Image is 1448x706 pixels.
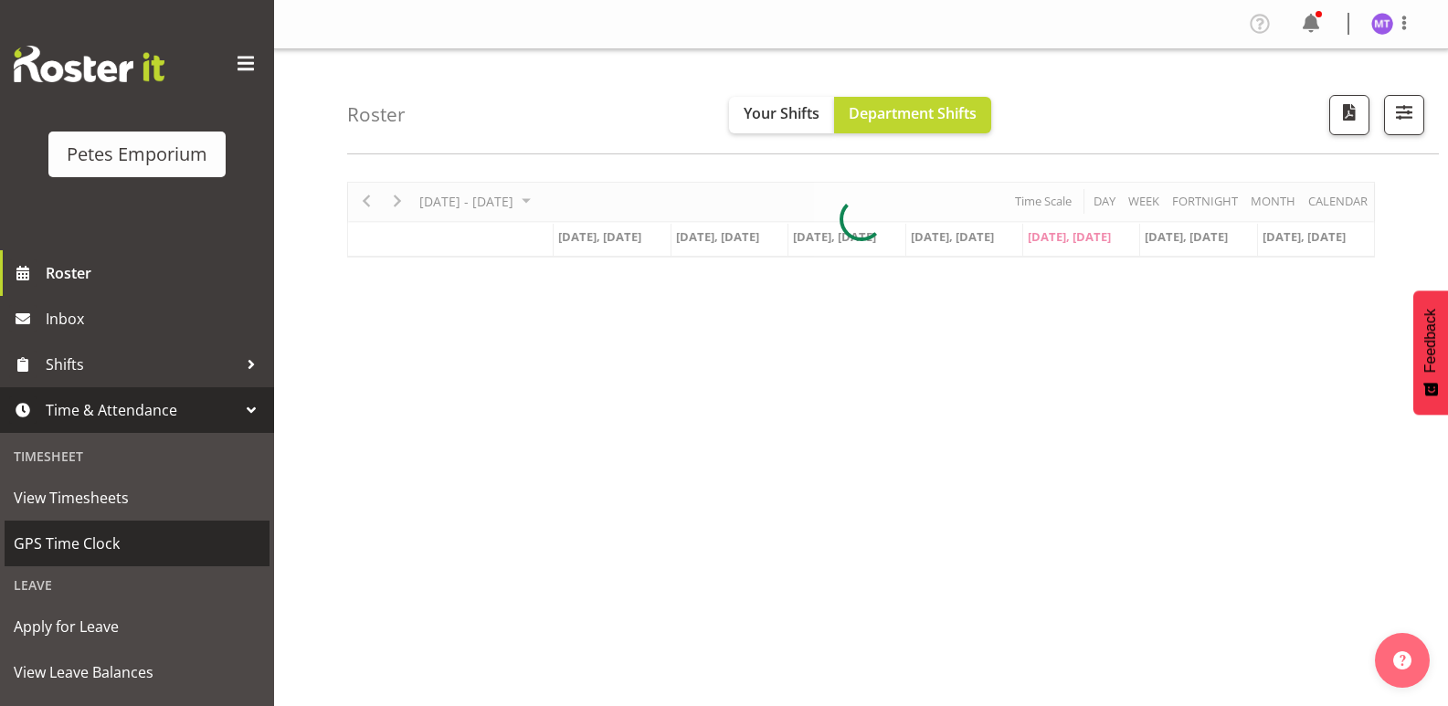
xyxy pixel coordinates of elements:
a: Apply for Leave [5,604,270,649]
div: Leave [5,566,270,604]
button: Filter Shifts [1384,95,1424,135]
span: View Timesheets [14,484,260,511]
span: Feedback [1422,309,1439,373]
button: Download a PDF of the roster according to the set date range. [1329,95,1369,135]
span: Department Shifts [849,103,977,123]
span: Shifts [46,351,238,378]
button: Department Shifts [834,97,991,133]
a: GPS Time Clock [5,521,270,566]
img: mya-taupawa-birkhead5814.jpg [1371,13,1393,35]
button: Feedback - Show survey [1413,290,1448,415]
span: Inbox [46,305,265,332]
span: Your Shifts [744,103,819,123]
img: help-xxl-2.png [1393,651,1411,669]
img: Rosterit website logo [14,46,164,82]
span: Time & Attendance [46,396,238,424]
h4: Roster [347,104,406,125]
button: Your Shifts [729,97,834,133]
a: View Leave Balances [5,649,270,695]
span: GPS Time Clock [14,530,260,557]
span: Apply for Leave [14,613,260,640]
span: View Leave Balances [14,659,260,686]
a: View Timesheets [5,475,270,521]
div: Petes Emporium [67,141,207,168]
div: Timesheet [5,437,270,475]
span: Roster [46,259,265,287]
